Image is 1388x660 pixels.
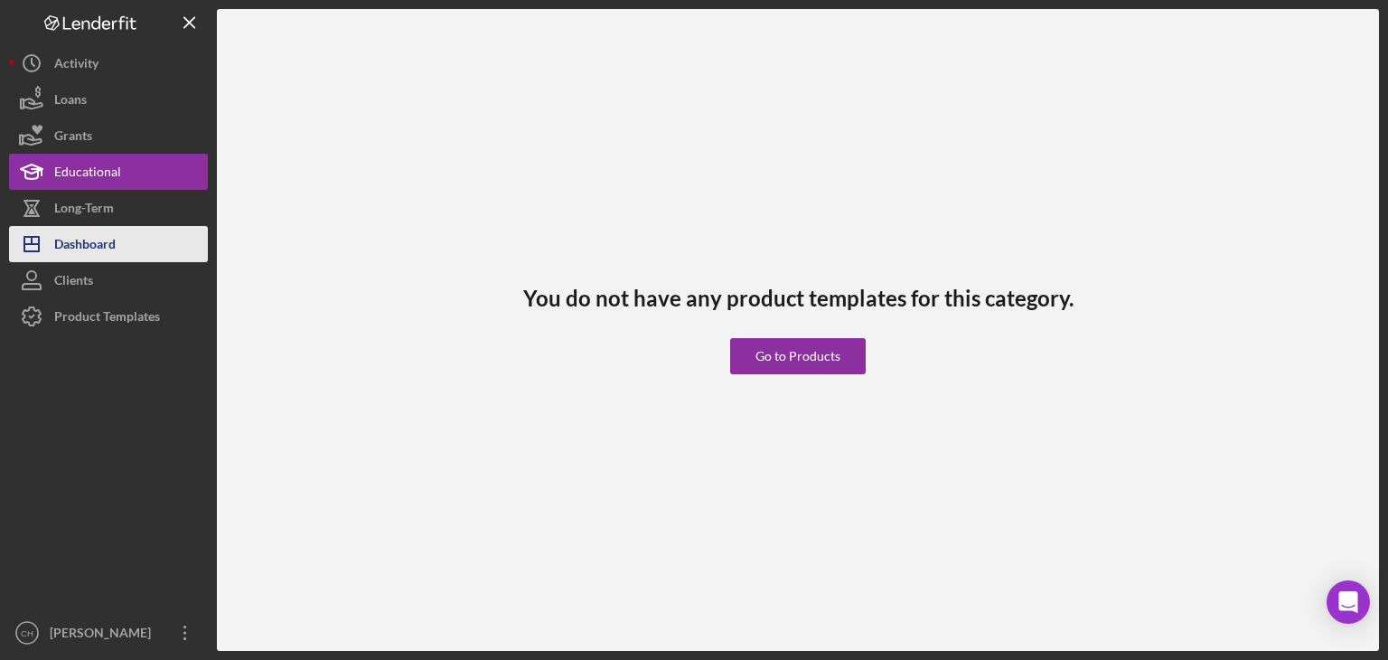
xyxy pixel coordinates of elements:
div: Loans [54,81,87,122]
div: Long-Term [54,190,114,231]
button: Activity [9,45,208,81]
button: Grants [9,118,208,154]
div: Activity [54,45,98,86]
button: Product Templates [9,298,208,335]
button: CH[PERSON_NAME] [9,615,208,651]
div: Go to Products [755,338,840,374]
text: CH [21,628,33,638]
button: Long-Term [9,190,208,226]
div: Product Templates [54,298,160,339]
button: Loans [9,81,208,118]
button: Clients [9,262,208,298]
div: Clients [54,262,93,303]
div: [PERSON_NAME] [45,615,163,655]
button: Educational [9,154,208,190]
button: Dashboard [9,226,208,262]
a: Go to Products [730,311,866,374]
div: Open Intercom Messenger [1327,580,1370,624]
h3: You do not have any product templates for this category. [523,286,1074,311]
div: Dashboard [54,226,116,267]
button: Go to Products [730,338,866,374]
div: Grants [54,118,92,158]
div: Educational [54,154,121,194]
